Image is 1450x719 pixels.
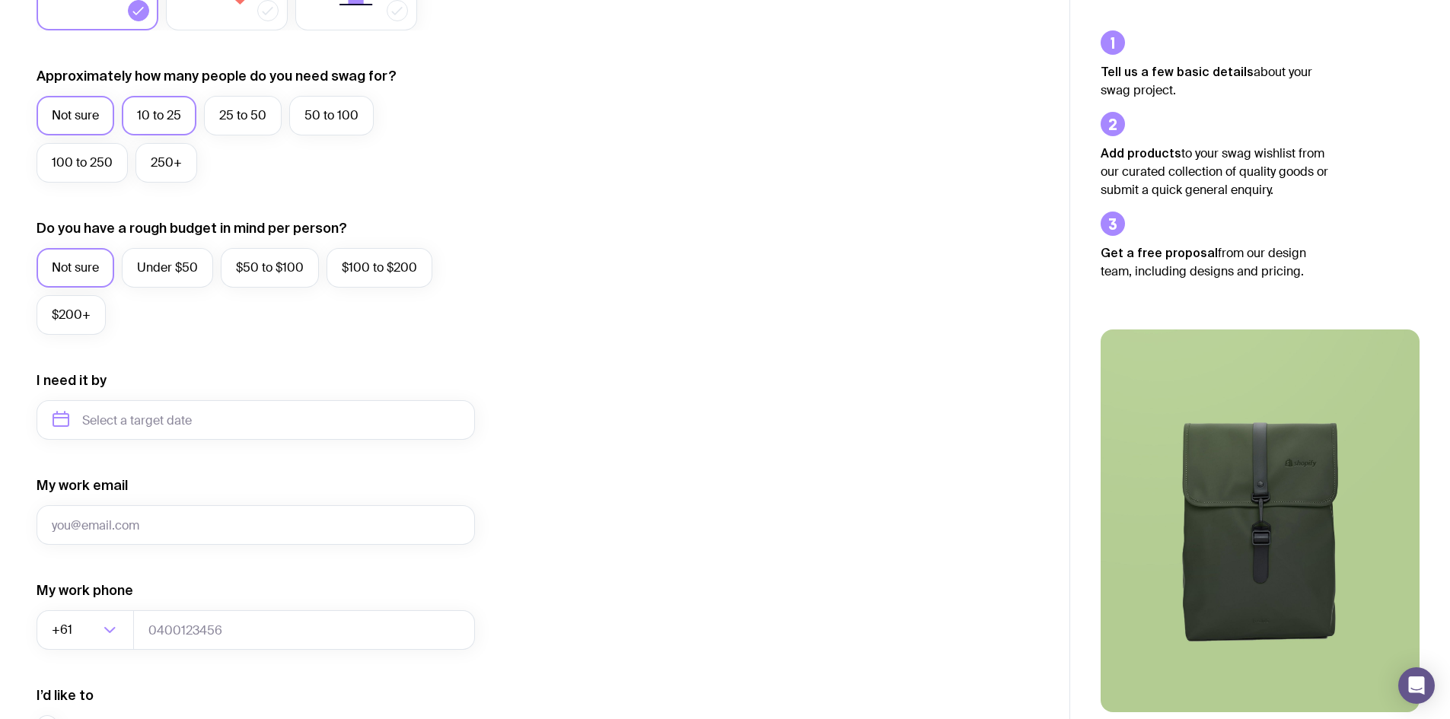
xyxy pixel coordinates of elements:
label: I need it by [37,371,107,390]
label: 100 to 250 [37,143,128,183]
label: $50 to $100 [221,248,319,288]
label: Under $50 [122,248,213,288]
span: +61 [52,610,75,650]
input: 0400123456 [133,610,475,650]
label: Approximately how many people do you need swag for? [37,67,397,85]
p: to your swag wishlist from our curated collection of quality goods or submit a quick general enqu... [1101,144,1329,199]
input: Select a target date [37,400,475,440]
div: Open Intercom Messenger [1398,667,1435,704]
label: Do you have a rough budget in mind per person? [37,219,347,237]
label: I’d like to [37,686,94,705]
label: My work email [37,476,128,495]
strong: Tell us a few basic details [1101,65,1254,78]
strong: Get a free proposal [1101,246,1218,259]
p: from our design team, including designs and pricing. [1101,243,1329,281]
label: 25 to 50 [204,96,282,135]
label: 250+ [135,143,197,183]
input: Search for option [75,610,99,650]
label: $100 to $200 [327,248,432,288]
label: Not sure [37,96,114,135]
input: you@email.com [37,505,475,545]
label: $200+ [37,295,106,335]
label: 10 to 25 [122,96,196,135]
label: 50 to 100 [289,96,374,135]
label: Not sure [37,248,114,288]
label: My work phone [37,581,133,600]
p: about your swag project. [1101,62,1329,100]
strong: Add products [1101,146,1181,160]
div: Search for option [37,610,134,650]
